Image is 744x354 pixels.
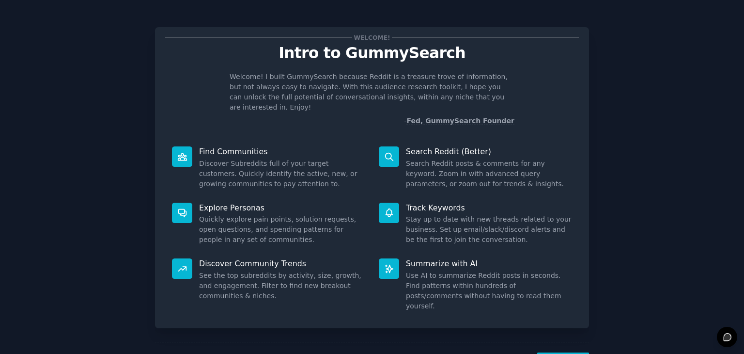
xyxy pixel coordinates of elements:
[199,203,365,213] p: Explore Personas
[406,146,572,157] p: Search Reddit (Better)
[406,258,572,269] p: Summarize with AI
[406,214,572,245] dd: Stay up to date with new threads related to your business. Set up email/slack/discord alerts and ...
[199,159,365,189] dd: Discover Subreddits full of your target customers. Quickly identify the active, new, or growing c...
[230,72,514,113] p: Welcome! I built GummySearch because Reddit is a treasure trove of information, but not always ea...
[406,203,572,213] p: Track Keywords
[404,116,514,126] div: -
[199,271,365,301] dd: See the top subreddits by activity, size, growth, and engagement. Filter to find new breakout com...
[199,258,365,269] p: Discover Community Trends
[406,271,572,311] dd: Use AI to summarize Reddit posts in seconds. Find patterns within hundreds of posts/comments with...
[199,214,365,245] dd: Quickly explore pain points, solution requests, open questions, and spending patterns for people ...
[406,159,572,189] dd: Search Reddit posts & comments for any keyword. Zoom in with advanced query parameters, or zoom o...
[165,45,579,62] p: Intro to GummySearch
[199,146,365,157] p: Find Communities
[406,117,514,125] a: Fed, GummySearch Founder
[352,32,392,43] span: Welcome!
